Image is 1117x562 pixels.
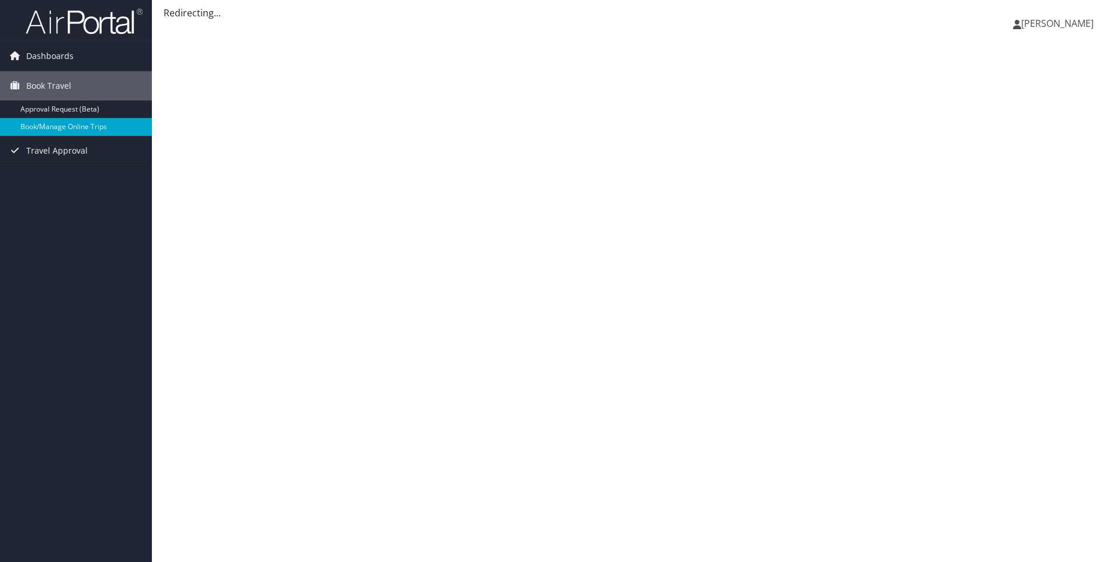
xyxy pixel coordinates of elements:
[164,6,1105,20] div: Redirecting...
[1021,17,1094,30] span: [PERSON_NAME]
[26,136,88,165] span: Travel Approval
[26,8,143,35] img: airportal-logo.png
[1013,6,1105,41] a: [PERSON_NAME]
[26,41,74,71] span: Dashboards
[26,71,71,100] span: Book Travel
